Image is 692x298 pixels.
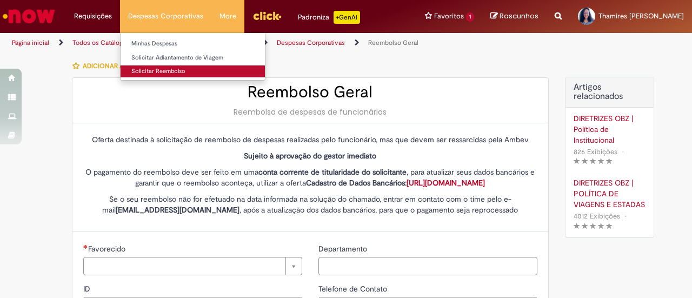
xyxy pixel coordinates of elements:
span: Despesas Corporativas [128,11,203,22]
img: click_logo_yellow_360x200.png [252,8,282,24]
strong: [EMAIL_ADDRESS][DOMAIN_NAME] [116,205,239,215]
span: Thamires [PERSON_NAME] [598,11,684,21]
img: ServiceNow [1,5,57,27]
div: Reembolso de despesas de funcionários [83,107,537,117]
span: • [622,209,629,223]
span: Necessários - Favorecido [88,244,128,254]
p: Oferta destinada à solicitação de reembolso de despesas realizadas pelo funcionário, mas que deve... [83,134,537,145]
div: Padroniza [298,11,360,24]
a: [URL][DOMAIN_NAME] [407,178,485,188]
span: • [620,144,626,159]
span: Favoritos [434,11,464,22]
strong: Cadastro de Dados Bancários: [306,178,485,188]
p: Se o seu reembolso não for efetuado na data informada na solução do chamado, entrar em contato co... [83,194,537,215]
a: Limpar campo Favorecido [83,257,302,275]
h3: Artigos relacionados [574,83,646,102]
ul: Trilhas de página [8,33,453,53]
strong: Sujeito à aprovação do gestor imediato [244,151,376,161]
span: Requisições [74,11,112,22]
a: Solicitar Reembolso [121,65,265,77]
a: Página inicial [12,38,49,47]
span: Departamento [318,244,369,254]
span: Rascunhos [500,11,538,21]
a: Reembolso Geral [368,38,418,47]
a: Minhas Despesas [121,38,265,50]
strong: conta corrente de titularidade do solicitante [258,167,407,177]
span: 826 Exibições [574,147,617,156]
input: Departamento [318,257,537,275]
a: Rascunhos [490,11,538,22]
span: Telefone de Contato [318,284,389,294]
a: Todos os Catálogos [72,38,130,47]
a: DIRETRIZES OBZ | POLÍTICA DE VIAGENS E ESTADAS [574,177,646,210]
p: +GenAi [334,11,360,24]
a: Solicitar Adiantamento de Viagem [121,52,265,64]
span: Adicionar a Favoritos [83,62,161,70]
span: 4012 Exibições [574,211,620,221]
a: DIRETRIZES OBZ | Política de Institucional [574,113,646,145]
span: Necessários [83,244,88,249]
button: Adicionar a Favoritos [72,55,167,77]
p: O pagamento do reembolso deve ser feito em uma , para atualizar seus dados bancários e garantir q... [83,167,537,188]
ul: Despesas Corporativas [120,32,265,81]
span: More [219,11,236,22]
span: ID [83,284,92,294]
a: Despesas Corporativas [277,38,345,47]
h2: Reembolso Geral [83,83,537,101]
span: 1 [466,12,474,22]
